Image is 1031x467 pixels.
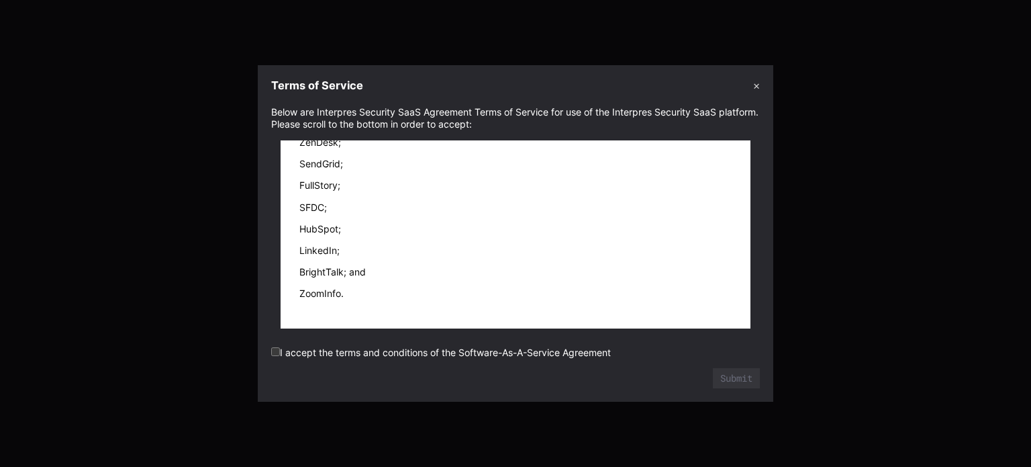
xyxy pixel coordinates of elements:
li: BrightTalk; and [299,266,732,278]
li: LinkedIn; [299,245,732,257]
button: ✕ [753,79,760,93]
li: ZoomInfo. [299,288,732,300]
li: ZenDesk; [299,136,732,148]
h3: Terms of Service [271,79,363,93]
li: SendGrid; [299,158,732,170]
div: Below are Interpres Security SaaS Agreement Terms of Service for use of the Interpres Security Sa... [271,106,760,130]
li: HubSpot; [299,223,732,235]
input: I accept the terms and conditions of the Software-As-A-Service Agreement [271,347,280,356]
li: FullStory; [299,179,732,192]
li: SFDC; [299,202,732,214]
label: I accept the terms and conditions of the Software-As-A-Service Agreement [271,347,611,358]
button: Submit [713,368,760,388]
